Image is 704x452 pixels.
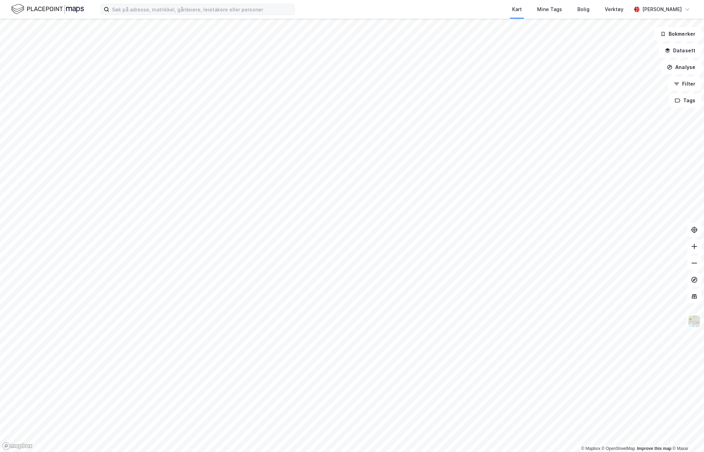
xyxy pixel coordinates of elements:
div: Kart [512,5,522,14]
iframe: Chat Widget [669,419,704,452]
img: logo.f888ab2527a4732fd821a326f86c7f29.svg [11,3,84,15]
div: Bolig [577,5,590,14]
div: Mine Tags [537,5,562,14]
input: Søk på adresse, matrikkel, gårdeiere, leietakere eller personer [109,4,295,15]
div: Kontrollprogram for chat [669,419,704,452]
div: [PERSON_NAME] [642,5,682,14]
div: Verktøy [605,5,624,14]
